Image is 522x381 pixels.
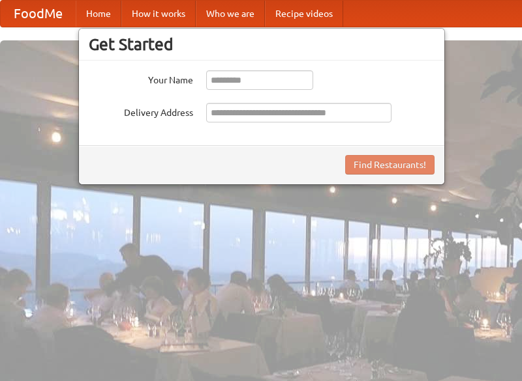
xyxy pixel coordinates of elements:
a: Home [76,1,121,27]
button: Find Restaurants! [345,155,435,175]
label: Your Name [89,70,193,87]
a: Who we are [196,1,265,27]
a: How it works [121,1,196,27]
label: Delivery Address [89,103,193,119]
a: FoodMe [1,1,76,27]
h3: Get Started [89,35,435,54]
a: Recipe videos [265,1,343,27]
